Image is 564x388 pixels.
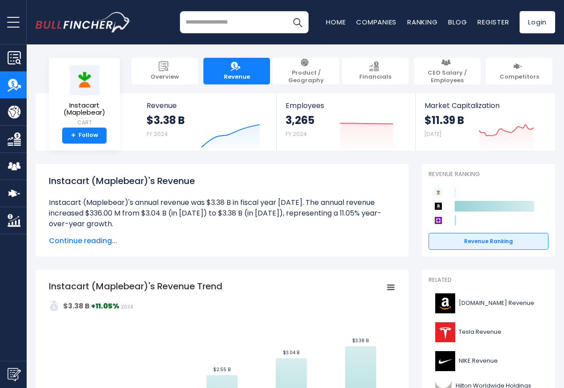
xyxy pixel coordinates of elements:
[429,291,548,316] a: [DOMAIN_NAME] Revenue
[131,58,198,84] a: Overview
[448,17,467,27] a: Blog
[356,17,397,27] a: Companies
[213,366,230,373] text: $2.55 B
[434,322,456,342] img: TSLA logo
[425,130,441,138] small: [DATE]
[63,301,90,311] strong: $3.38 B
[49,300,60,311] img: addasd
[273,58,339,84] a: Product / Geography
[71,132,75,140] strong: +
[49,174,395,188] h1: Instacart (Maplebear)'s Revenue
[429,171,548,178] p: Revenue Ranking
[477,17,509,27] a: Register
[286,11,309,33] button: Search
[49,197,395,229] li: Instacart (Maplebear)'s annual revenue was $3.38 B in fiscal year [DATE]. The annual revenue incr...
[121,304,133,310] span: 2024
[49,280,222,292] tspan: Instacart (Maplebear)'s Revenue Trend
[342,58,409,84] a: Financials
[352,337,369,344] text: $3.38 B
[359,73,391,81] span: Financials
[49,236,395,246] span: Continue reading...
[62,128,107,144] a: +Follow
[414,58,481,84] a: CEO Salary / Employees
[56,65,113,128] a: Instacart (Maplebear) CART
[433,215,444,226] img: Wayfair competitors logo
[429,320,548,344] a: Tesla Revenue
[147,130,168,138] small: FY 2024
[36,12,131,32] img: bullfincher logo
[283,349,299,356] text: $3.04 B
[147,101,268,110] span: Revenue
[56,102,113,116] span: Instacart (Maplebear)
[277,69,335,84] span: Product / Geography
[429,276,548,284] p: Related
[425,101,545,110] span: Market Capitalization
[500,73,539,81] span: Competitors
[151,73,179,81] span: Overview
[36,12,131,32] a: Go to homepage
[433,187,444,198] img: Instacart (Maplebear) competitors logo
[203,58,270,84] a: Revenue
[434,351,456,371] img: NKE logo
[286,101,406,110] span: Employees
[418,69,476,84] span: CEO Salary / Employees
[486,58,552,84] a: Competitors
[407,17,437,27] a: Ranking
[286,113,314,127] strong: 3,265
[138,93,277,151] a: Revenue $3.38 B FY 2024
[416,93,554,151] a: Market Capitalization $11.39 B [DATE]
[56,119,113,127] small: CART
[224,73,250,81] span: Revenue
[286,130,307,138] small: FY 2024
[277,93,415,151] a: Employees 3,265 FY 2024
[147,113,185,127] strong: $3.38 B
[434,293,456,313] img: AMZN logo
[326,17,346,27] a: Home
[433,201,444,212] img: Amazon.com competitors logo
[425,113,464,127] strong: $11.39 B
[429,349,548,373] a: NIKE Revenue
[520,11,555,33] a: Login
[429,233,548,250] a: Revenue Ranking
[91,301,119,311] strong: +11.05%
